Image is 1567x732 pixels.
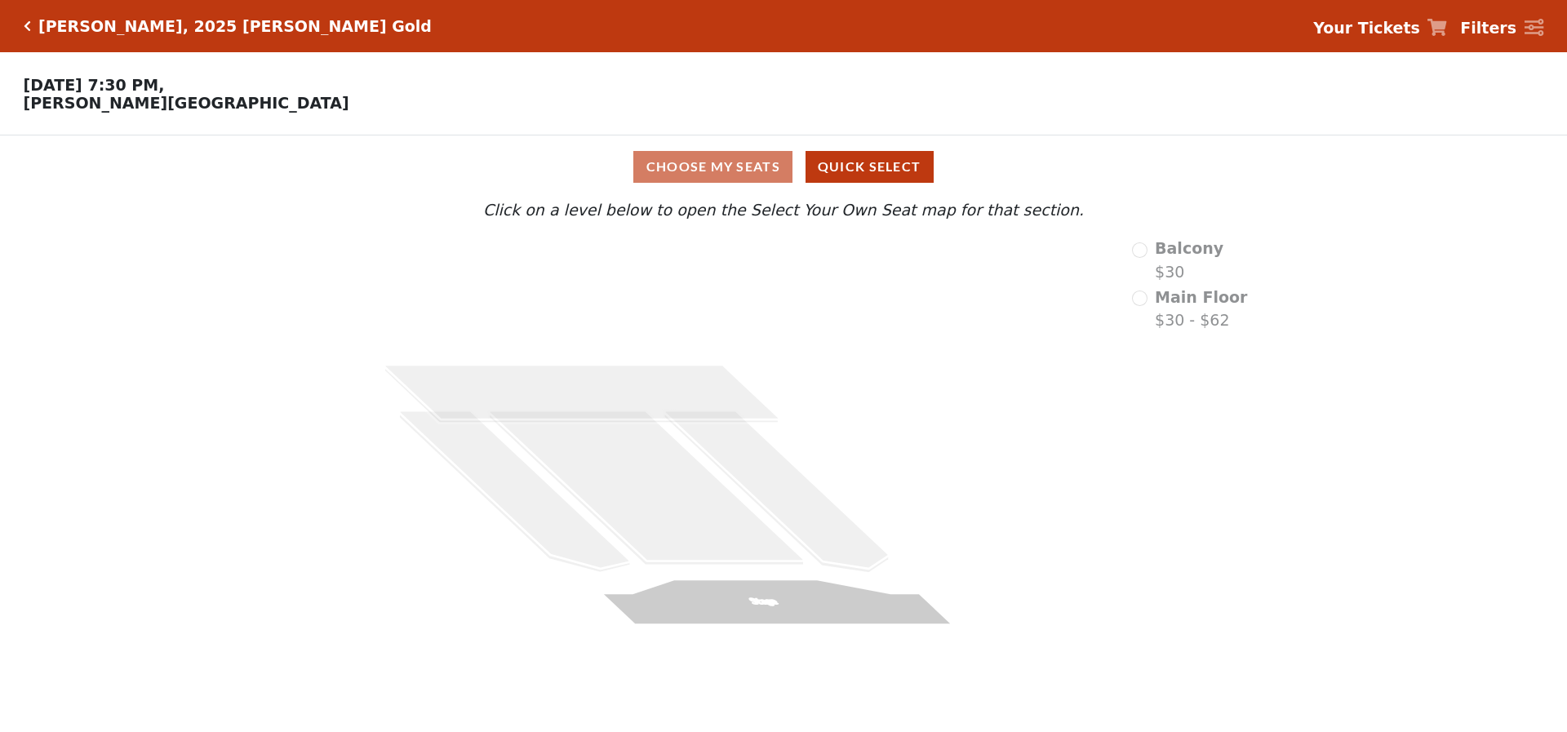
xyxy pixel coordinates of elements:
a: Click here to go back to filters [24,20,31,32]
h5: [PERSON_NAME], 2025 [PERSON_NAME] Gold [38,17,432,36]
strong: Filters [1460,19,1516,37]
text: Stage [747,597,780,606]
label: $30 [1155,237,1223,283]
g: Balcony - Seats Available: 0 [384,365,779,424]
label: $30 - $62 [1155,286,1247,332]
span: Balcony [1155,239,1223,257]
g: Main Floor - Seats Available: 0 [399,410,890,573]
a: Your Tickets [1313,16,1447,40]
button: Quick Select [806,151,934,183]
a: Filters [1460,16,1543,40]
strong: Your Tickets [1313,19,1420,37]
span: Main Floor [1155,288,1247,306]
p: Click on a level below to open the Select Your Own Seat map for that section. [207,198,1360,222]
